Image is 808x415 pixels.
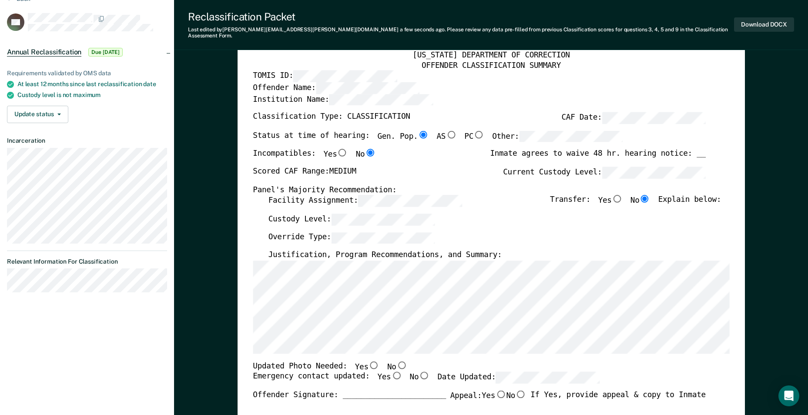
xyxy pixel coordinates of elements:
[387,361,407,372] label: No
[519,131,623,142] input: Other:
[464,131,484,142] label: PC
[358,195,462,207] input: Facility Assignment:
[253,112,410,124] label: Classification Type: CLASSIFICATION
[253,131,623,149] div: Status at time of hearing:
[409,372,429,384] label: No
[391,372,402,380] input: Yes
[473,131,485,138] input: PC
[496,372,599,384] input: Date Updated:
[630,195,650,207] label: No
[73,91,101,98] span: maximum
[188,10,734,23] div: Reclassification Packet
[418,131,429,138] input: Gen. Pop.
[490,149,705,167] div: Inmate agrees to waive 48 hr. hearing notice: __
[611,195,623,203] input: Yes
[253,50,729,60] div: [US_STATE] DEPARTMENT OF CORRECTION
[323,149,348,160] label: Yes
[17,80,167,88] div: At least 12 months since last reclassification
[355,361,379,372] label: Yes
[253,149,376,167] div: Incompatibles:
[492,131,623,142] label: Other:
[450,390,526,408] label: Appeal:
[550,195,721,213] div: Transfer: Explain below:
[268,250,502,260] label: Justification, Program Recommendations, and Summary:
[639,195,650,203] input: No
[293,70,397,82] input: TOMIS ID:
[253,94,433,105] label: Institution Name:
[436,131,456,142] label: AS
[377,372,402,384] label: Yes
[253,82,419,94] label: Offender Name:
[7,258,167,265] dt: Relevant Information For Classification
[268,195,462,207] label: Facility Assignment:
[355,149,376,160] label: No
[268,214,435,225] label: Custody Level:
[253,167,356,178] label: Scored CAF Range: MEDIUM
[253,70,397,82] label: TOMIS ID:
[365,149,376,157] input: No
[188,27,734,39] div: Last edited by [PERSON_NAME][EMAIL_ADDRESS][PERSON_NAME][DOMAIN_NAME] . Please review any data pr...
[7,70,167,77] div: Requirements validated by OMS data
[7,48,81,57] span: Annual Reclassification
[503,167,706,178] label: Current Custody Level:
[253,185,706,195] div: Panel's Majority Recommendation:
[331,232,435,244] input: Override Type:
[253,60,729,70] div: OFFENDER CLASSIFICATION SUMMARY
[482,390,506,401] label: Yes
[7,137,167,144] dt: Incarceration
[495,390,506,398] input: Yes
[515,390,526,398] input: No
[419,372,430,380] input: No
[400,27,445,33] span: a few seconds ago
[268,232,435,244] label: Override Type:
[7,106,68,123] button: Update status
[329,94,433,105] input: Institution Name:
[778,385,799,406] div: Open Intercom Messenger
[337,149,348,157] input: Yes
[446,131,457,138] input: AS
[734,17,794,32] button: Download DOCX
[437,372,600,384] label: Date Updated:
[253,372,600,390] div: Emergency contact updated:
[561,112,705,124] label: CAF Date:
[506,390,526,401] label: No
[396,361,407,369] input: No
[316,82,419,94] input: Offender Name:
[17,91,167,99] div: Custody level is not
[253,361,407,372] div: Updated Photo Needed:
[143,80,156,87] span: date
[598,195,622,207] label: Yes
[377,131,429,142] label: Gen. Pop.
[253,390,706,415] div: Offender Signature: _______________________ If Yes, provide appeal & copy to Inmate
[331,214,435,225] input: Custody Level:
[88,48,123,57] span: Due [DATE]
[368,361,379,369] input: Yes
[602,112,705,124] input: CAF Date:
[602,167,705,178] input: Current Custody Level:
